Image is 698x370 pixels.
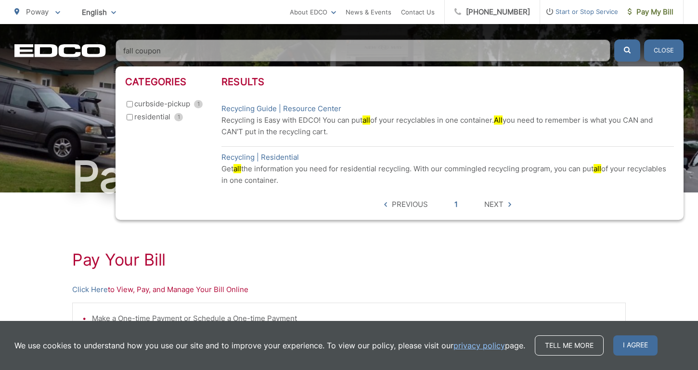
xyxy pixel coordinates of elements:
button: Close [644,39,684,62]
input: Search [116,39,610,62]
a: privacy policy [453,340,505,351]
span: residential [134,111,170,123]
h3: Results [221,76,674,88]
span: 1 [194,100,203,108]
a: Click Here [72,284,108,295]
span: Previous [392,199,428,210]
h1: Pay Your Bill [72,250,626,269]
a: Contact Us [401,6,435,18]
input: curbside-pickup 1 [127,101,133,107]
p: Recycling is Easy with EDCO! You can put of your recyclables in one container. you need to rememb... [221,115,674,138]
span: 1 [174,113,183,121]
button: Submit the search query. [614,39,640,62]
mark: all [594,164,601,173]
h3: Categories [125,76,221,88]
p: We use cookies to understand how you use our site and to improve your experience. To view our pol... [14,340,525,351]
span: English [75,4,123,21]
mark: All [494,115,503,125]
span: Poway [26,7,49,16]
li: Make a One-time Payment or Schedule a One-time Payment [92,313,616,324]
mark: all [362,115,370,125]
a: Recycling | Residential [221,152,299,163]
span: curbside-pickup [134,98,190,110]
a: News & Events [346,6,391,18]
a: EDCD logo. Return to the homepage. [14,44,106,57]
a: 1 [454,199,458,210]
p: to View, Pay, and Manage Your Bill Online [72,284,626,295]
h1: Pay Your Bill [14,153,684,201]
a: About EDCO [290,6,336,18]
input: residential 1 [127,114,133,120]
mark: all [233,164,241,173]
span: Next [484,199,504,210]
a: Tell me more [535,335,604,356]
span: Pay My Bill [628,6,673,18]
p: Get the information you need for residential recycling. With our commingled recycling program, yo... [221,163,674,186]
a: Recycling Guide | Resource Center [221,103,341,115]
span: I agree [613,335,658,356]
